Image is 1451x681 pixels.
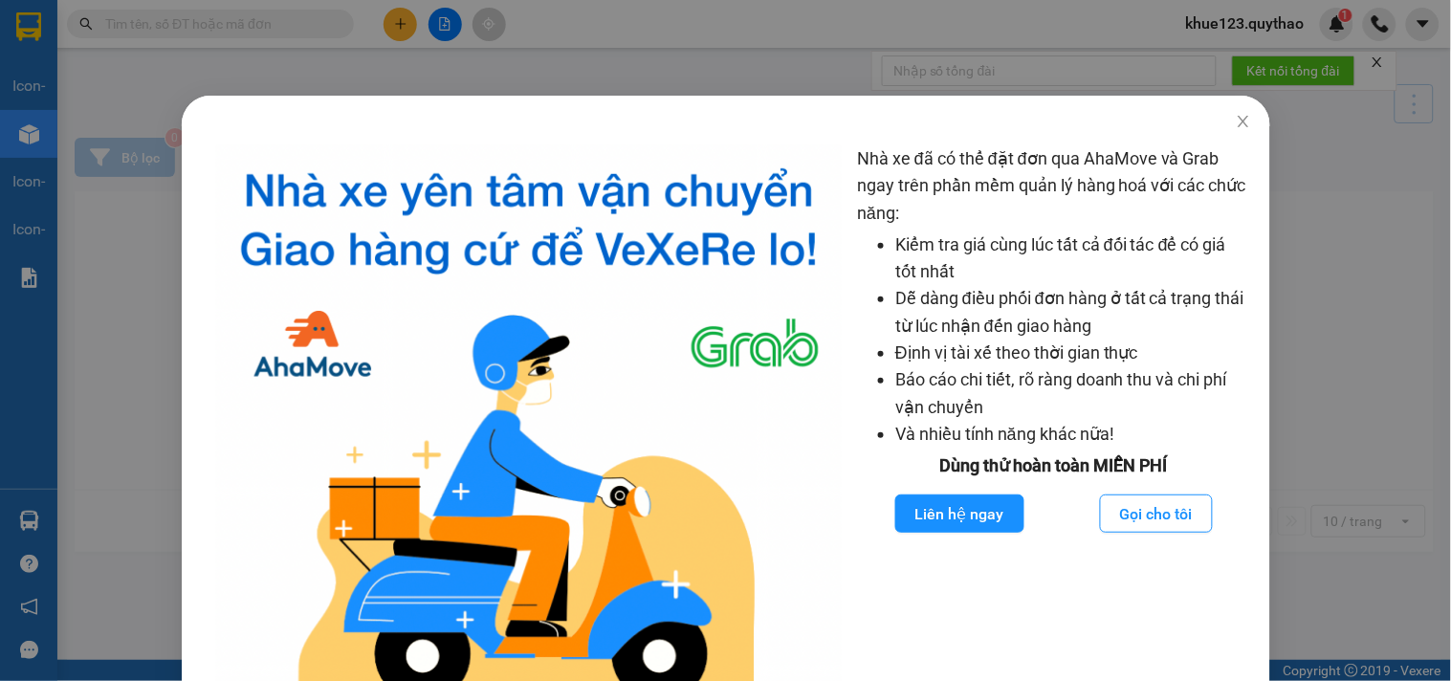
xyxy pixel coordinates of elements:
[1216,96,1269,149] button: Close
[895,421,1251,448] li: Và nhiều tính năng khác nữa!
[895,231,1251,286] li: Kiểm tra giá cùng lúc tất cả đối tác để có giá tốt nhất
[895,340,1251,366] li: Định vị tài xế theo thời gian thực
[1120,502,1193,526] span: Gọi cho tôi
[1100,494,1213,533] button: Gọi cho tôi
[1235,114,1250,129] span: close
[894,494,1023,533] button: Liên hệ ngay
[857,452,1251,479] div: Dùng thử hoàn toàn MIỄN PHÍ
[914,502,1003,526] span: Liên hệ ngay
[895,366,1251,421] li: Báo cáo chi tiết, rõ ràng doanh thu và chi phí vận chuyển
[895,285,1251,340] li: Dễ dàng điều phối đơn hàng ở tất cả trạng thái từ lúc nhận đến giao hàng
